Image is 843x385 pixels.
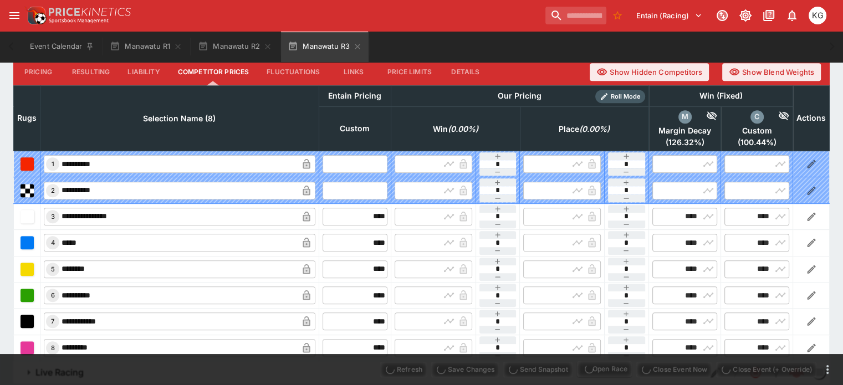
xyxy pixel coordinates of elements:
[441,59,491,85] button: Details
[493,89,546,103] div: Our Pricing
[49,344,57,352] span: 8
[722,63,821,81] button: Show Blend Weights
[793,85,830,151] th: Actions
[652,137,717,147] span: ( 126.32 %)
[606,92,645,101] span: Roll Mode
[448,122,478,136] em: ( 0.00 %)
[131,112,228,125] span: Selection Name (8)
[678,110,692,124] div: margin_decay
[169,59,258,85] button: Competitor Prices
[759,6,779,25] button: Documentation
[595,90,645,103] div: Show/hide Price Roll mode configuration.
[49,291,57,299] span: 6
[579,122,610,136] em: ( 0.00 %)
[590,63,709,81] button: Show Hidden Competitors
[63,59,119,85] button: Resulting
[14,85,40,151] th: Rugs
[764,110,790,124] div: Hide Competitor
[49,317,57,325] span: 7
[379,59,441,85] button: Price Limits
[258,59,329,85] button: Fluctuations
[49,18,109,23] img: Sportsbook Management
[23,31,101,62] button: Event Calendar
[712,6,732,25] button: Connected to PK
[119,59,168,85] button: Liability
[735,6,755,25] button: Toggle light/dark mode
[329,59,379,85] button: Links
[319,85,391,106] th: Entain Pricing
[724,126,789,136] span: Custom
[49,160,57,168] span: 1
[609,7,626,24] button: No Bookmarks
[750,110,764,124] div: custom
[782,6,802,25] button: Notifications
[319,106,391,151] th: Custom
[49,187,57,194] span: 2
[805,3,830,28] button: Kevin Gutschlag
[692,110,718,124] div: Hide Competitor
[49,8,131,16] img: PriceKinetics
[4,6,24,25] button: open drawer
[191,31,279,62] button: Manawatu R2
[649,85,793,106] th: Win (Fixed)
[421,122,491,136] span: Win(0.00%)
[630,7,709,24] button: Select Tenant
[652,126,717,136] span: Margin Decay
[49,239,57,247] span: 4
[546,122,622,136] span: Place(0.00%)
[724,137,789,147] span: ( 100.44 %)
[821,363,834,376] button: more
[49,265,57,273] span: 5
[577,361,632,377] div: split button
[49,213,57,220] span: 3
[545,7,606,24] input: search
[809,7,826,24] div: Kevin Gutschlag
[103,31,189,62] button: Manawatu R1
[281,31,369,62] button: Manawatu R3
[24,4,47,27] img: PriceKinetics Logo
[13,59,63,85] button: Pricing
